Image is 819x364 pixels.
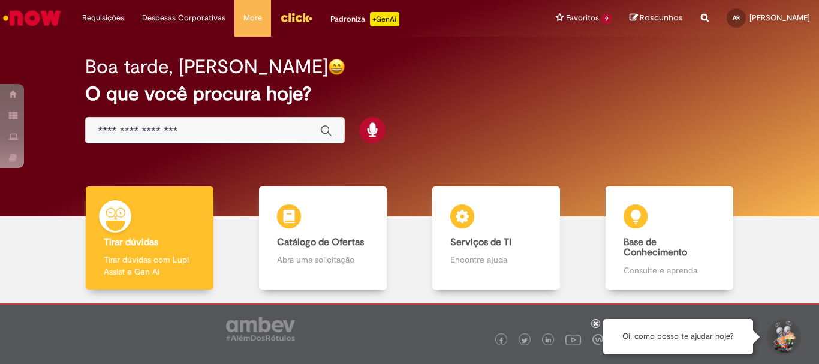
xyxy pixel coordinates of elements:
[277,254,368,266] p: Abra uma solicitação
[566,12,599,24] span: Favoritos
[733,14,740,22] span: AR
[85,56,328,77] h2: Boa tarde, [PERSON_NAME]
[370,12,399,26] p: +GenAi
[63,186,236,290] a: Tirar dúvidas Tirar dúvidas com Lupi Assist e Gen Ai
[409,186,583,290] a: Serviços de TI Encontre ajuda
[765,319,801,355] button: Iniciar Conversa de Suporte
[104,236,158,248] b: Tirar dúvidas
[1,6,63,30] img: ServiceNow
[522,338,528,344] img: logo_footer_twitter.png
[601,14,612,24] span: 9
[450,236,511,248] b: Serviços de TI
[624,264,715,276] p: Consulte e aprenda
[592,334,603,345] img: logo_footer_workplace.png
[243,12,262,24] span: More
[583,186,756,290] a: Base de Conhecimento Consulte e aprenda
[328,58,345,76] img: happy-face.png
[546,337,552,344] img: logo_footer_linkedin.png
[498,338,504,344] img: logo_footer_facebook.png
[85,83,734,104] h2: O que você procura hoje?
[226,317,295,341] img: logo_footer_ambev_rotulo_gray.png
[236,186,409,290] a: Catálogo de Ofertas Abra uma solicitação
[603,319,753,354] div: Oi, como posso te ajudar hoje?
[565,332,581,347] img: logo_footer_youtube.png
[749,13,810,23] span: [PERSON_NAME]
[624,236,687,259] b: Base de Conhecimento
[280,8,312,26] img: click_logo_yellow_360x200.png
[82,12,124,24] span: Requisições
[450,254,541,266] p: Encontre ajuda
[630,13,683,24] a: Rascunhos
[142,12,225,24] span: Despesas Corporativas
[277,236,364,248] b: Catálogo de Ofertas
[104,254,195,278] p: Tirar dúvidas com Lupi Assist e Gen Ai
[330,12,399,26] div: Padroniza
[640,12,683,23] span: Rascunhos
